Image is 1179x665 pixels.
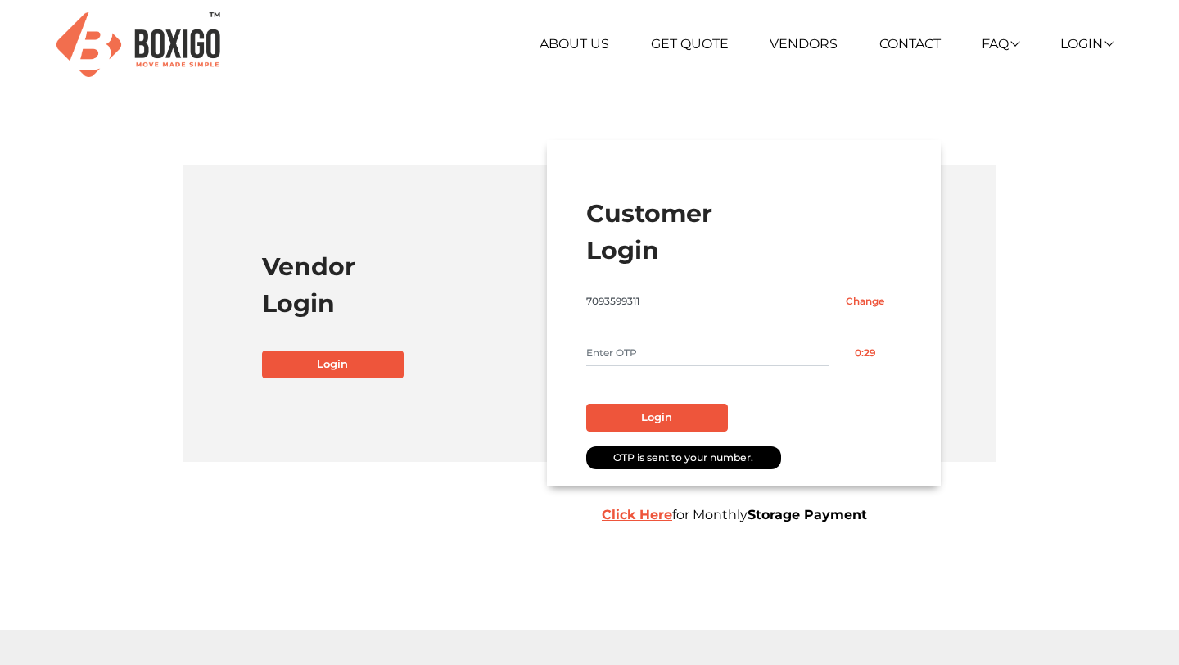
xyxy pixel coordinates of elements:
[586,404,728,432] button: Login
[586,288,829,314] input: Mobile No
[651,36,729,52] a: Get Quote
[1060,36,1113,52] a: Login
[540,36,609,52] a: About Us
[586,446,781,469] div: OTP is sent to your number.
[586,340,829,366] input: Enter OTP
[982,36,1019,52] a: FAQ
[589,505,1056,525] div: for Monthly
[829,340,902,366] button: 0:29
[602,507,672,522] a: Click Here
[748,507,867,522] b: Storage Payment
[829,288,902,314] input: Change
[262,248,577,322] h1: Vendor Login
[586,195,901,269] h1: Customer Login
[770,36,838,52] a: Vendors
[262,351,404,378] a: Login
[879,36,941,52] a: Contact
[56,12,220,77] img: Boxigo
